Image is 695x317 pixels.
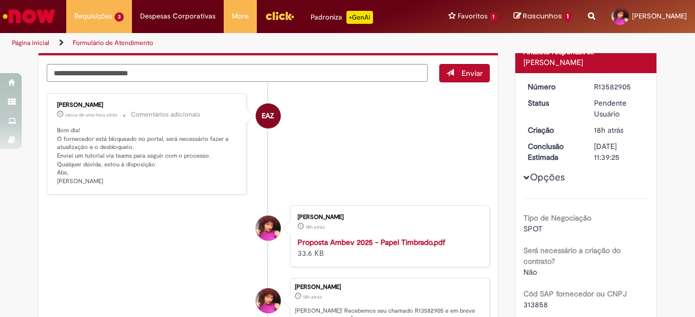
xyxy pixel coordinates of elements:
a: Formulário de Atendimento [73,38,153,47]
time: 01/10/2025 09:08:58 [65,112,117,118]
span: Não [523,267,537,277]
time: 30/09/2025 16:39:21 [594,125,623,135]
div: [DATE] 11:39:25 [594,141,645,163]
time: 30/09/2025 16:39:20 [306,224,325,230]
div: Padroniza [311,11,373,24]
span: [PERSON_NAME] [632,11,687,21]
b: Tipo de Negociação [523,213,591,223]
small: Comentários adicionais [131,110,200,119]
span: Rascunhos [523,11,562,21]
div: [PERSON_NAME] [523,57,649,68]
div: 30/09/2025 16:39:21 [594,125,645,135]
div: Alexia Borges Silva [256,216,281,241]
dt: Conclusão Estimada [520,141,586,163]
span: EAZ [262,103,274,129]
span: More [232,11,249,22]
span: 313858 [523,300,548,309]
div: Alexia Borges Silva [256,288,281,313]
div: R13582905 [594,81,645,92]
span: 18h atrás [303,294,322,300]
div: 33.6 KB [298,237,478,258]
div: Pendente Usuário [594,98,645,119]
div: [PERSON_NAME] [295,284,484,290]
b: Cód SAP fornecedor ou CNPJ [523,289,627,299]
dt: Criação [520,125,586,135]
span: Requisições [74,11,112,22]
img: click_logo_yellow_360x200.png [265,8,294,24]
span: 18h atrás [594,125,623,135]
p: Bom dia! O fornecedor está bloqueado no portal, será necessário fazer a atualização e o desbloque... [57,126,238,186]
time: 30/09/2025 16:39:21 [303,294,322,300]
ul: Trilhas de página [8,33,455,53]
img: ServiceNow [1,5,57,27]
span: Despesas Corporativas [140,11,216,22]
b: Será necessário a criação do contrato? [523,245,621,266]
span: 18h atrás [306,224,325,230]
dt: Número [520,81,586,92]
span: 1 [490,12,498,22]
div: [PERSON_NAME] [57,102,238,108]
a: Proposta Ambev 2025 - Papel Timbrado.pdf [298,237,445,247]
div: Enzo Abud Zapparoli [256,103,281,128]
textarea: Digite sua mensagem aqui... [47,64,428,82]
span: Enviar [462,68,483,78]
div: [PERSON_NAME] [298,214,478,221]
button: Enviar [439,64,490,82]
a: Rascunhos [514,11,572,22]
p: +GenAi [346,11,373,24]
dt: Status [520,98,586,108]
span: 3 [115,12,124,22]
a: Página inicial [12,38,49,47]
span: 1 [564,12,572,22]
span: Favoritos [458,11,488,22]
span: cerca de uma hora atrás [65,112,117,118]
span: SPOT [523,224,542,234]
